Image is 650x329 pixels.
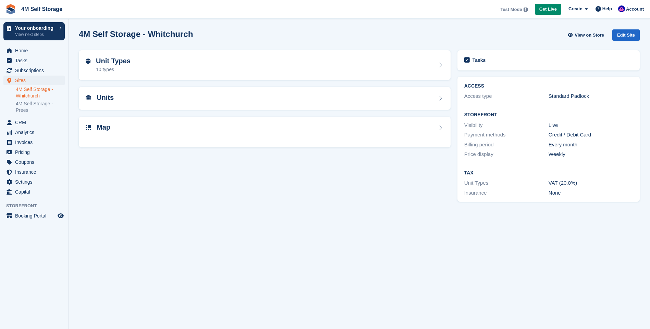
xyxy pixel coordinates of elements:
a: Your onboarding View next steps [3,22,65,40]
span: Sites [15,76,56,85]
a: Preview store [57,212,65,220]
span: Coupons [15,157,56,167]
a: 4M Self Storage - Prees [16,101,65,114]
a: menu [3,147,65,157]
div: Weekly [549,150,633,158]
span: Capital [15,187,56,197]
h2: Map [97,123,110,131]
div: Price display [464,150,549,158]
div: Unit Types [464,179,549,187]
a: menu [3,46,65,55]
a: menu [3,66,65,75]
span: Account [626,6,644,13]
div: Live [549,121,633,129]
a: menu [3,56,65,65]
a: menu [3,128,65,137]
div: Every month [549,141,633,149]
div: 10 types [96,66,131,73]
h2: ACCESS [464,83,633,89]
div: Visibility [464,121,549,129]
a: menu [3,211,65,221]
div: None [549,189,633,197]
span: Help [602,5,612,12]
a: menu [3,137,65,147]
span: Get Live [539,6,557,13]
h2: Tax [464,170,633,176]
img: map-icn-33ee37083ee616e46c38cad1a60f524a97daa1e2b2c8c0bc3eb3415660979fc1.svg [86,125,91,130]
div: Payment methods [464,131,549,139]
span: Storefront [6,202,68,209]
div: Access type [464,92,549,100]
a: Get Live [535,4,561,15]
img: unit-type-icn-2b2737a686de81e16bb02015468b77c625bbabd49415b5ef34ead5e3b44a266d.svg [86,58,90,64]
img: Pete Clutton [618,5,625,12]
a: 4M Self Storage [19,3,65,15]
div: Standard Padlock [549,92,633,100]
p: View next steps [15,31,56,38]
img: stora-icon-8386f47178a22dfd0bd8f6a31ec36ba5ce8667c1dd55bd0f319d3a0aa187defe.svg [5,4,16,14]
img: icon-info-grey-7440780725fd019a000dd9b08b2336e03edf1995a4989e88bcd33f0948082b44.svg [524,8,528,12]
a: Map [79,117,451,148]
div: VAT (20.0%) [549,179,633,187]
span: CRM [15,118,56,127]
span: Invoices [15,137,56,147]
span: View on Store [575,32,604,39]
span: Create [568,5,582,12]
a: Unit Types 10 types [79,50,451,80]
a: menu [3,76,65,85]
span: Tasks [15,56,56,65]
span: Subscriptions [15,66,56,75]
span: Test Mode [500,6,522,13]
span: Analytics [15,128,56,137]
a: menu [3,187,65,197]
a: menu [3,177,65,187]
h2: Units [97,94,114,102]
span: Home [15,46,56,55]
a: View on Store [567,29,607,41]
a: menu [3,167,65,177]
span: Settings [15,177,56,187]
div: Insurance [464,189,549,197]
p: Your onboarding [15,26,56,30]
h2: 4M Self Storage - Whitchurch [79,29,193,39]
img: unit-icn-7be61d7bf1b0ce9d3e12c5938cc71ed9869f7b940bace4675aadf7bd6d80202e.svg [86,95,91,100]
a: menu [3,157,65,167]
span: Insurance [15,167,56,177]
a: menu [3,118,65,127]
a: Units [79,87,451,110]
h2: Unit Types [96,57,131,65]
span: Booking Portal [15,211,56,221]
h2: Storefront [464,112,633,118]
div: Edit Site [612,29,640,41]
a: 4M Self Storage - Whitchurch [16,86,65,99]
a: Edit Site [612,29,640,43]
h2: Tasks [473,57,486,63]
span: Pricing [15,147,56,157]
div: Billing period [464,141,549,149]
div: Credit / Debit Card [549,131,633,139]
